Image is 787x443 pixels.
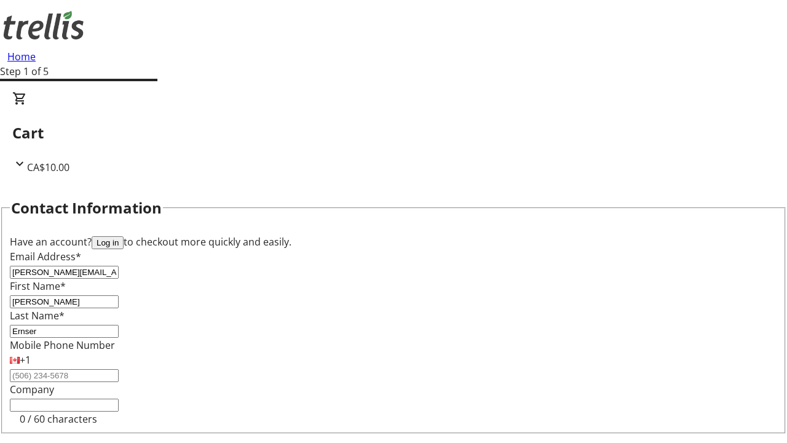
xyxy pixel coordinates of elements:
[10,250,81,263] label: Email Address*
[12,91,775,175] div: CartCA$10.00
[10,309,65,322] label: Last Name*
[10,369,119,382] input: (506) 234-5678
[10,279,66,293] label: First Name*
[10,234,777,249] div: Have an account? to checkout more quickly and easily.
[12,122,775,144] h2: Cart
[11,197,162,219] h2: Contact Information
[10,338,115,352] label: Mobile Phone Number
[27,161,69,174] span: CA$10.00
[92,236,124,249] button: Log in
[10,383,54,396] label: Company
[20,412,97,426] tr-character-limit: 0 / 60 characters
